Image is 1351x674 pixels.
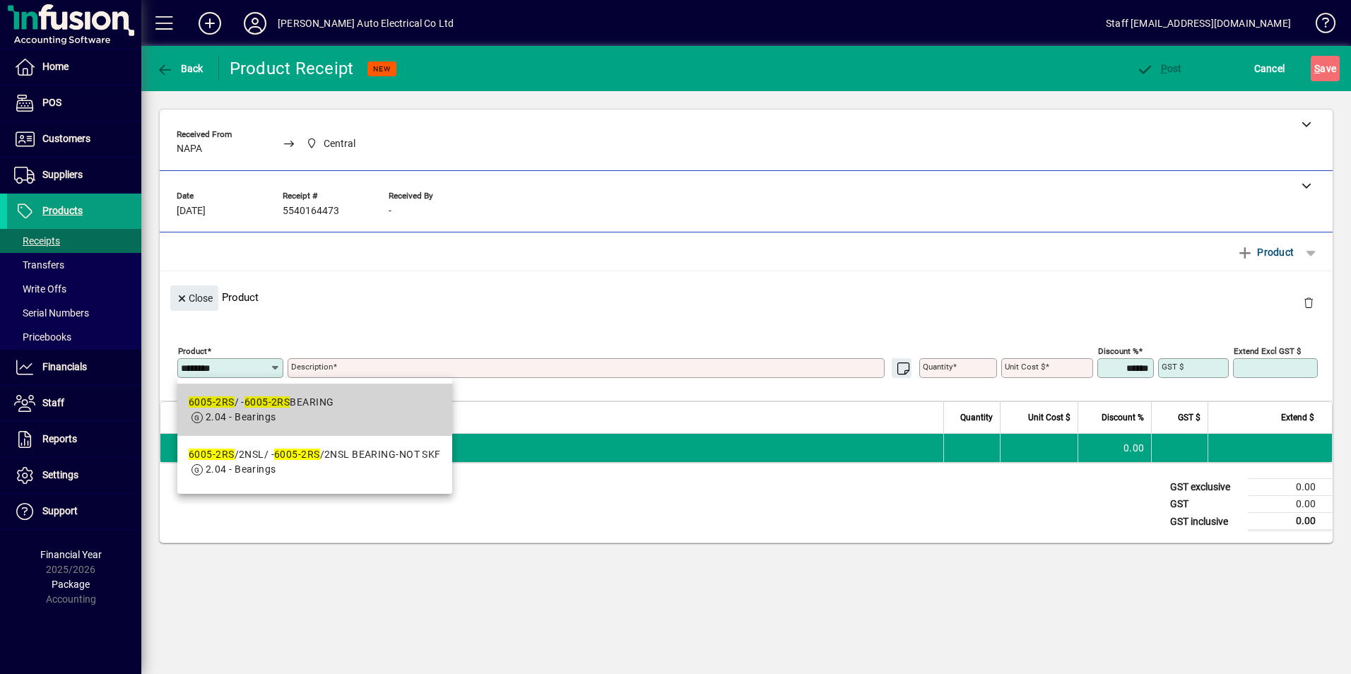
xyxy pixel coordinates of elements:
[52,579,90,590] span: Package
[1248,513,1333,531] td: 0.00
[1234,346,1301,356] mat-label: Extend excl GST $
[176,287,213,310] span: Close
[1254,57,1285,80] span: Cancel
[1005,362,1045,372] mat-label: Unit Cost $
[177,206,206,217] span: [DATE]
[7,386,141,421] a: Staff
[7,122,141,157] a: Customers
[7,494,141,529] a: Support
[7,229,141,253] a: Receipts
[1163,496,1248,513] td: GST
[189,449,235,460] em: 6005-2RS
[278,12,454,35] div: [PERSON_NAME] Auto Electrical Co Ltd
[1028,410,1070,425] span: Unit Cost $
[1078,434,1151,462] td: 0.00
[7,458,141,493] a: Settings
[153,56,207,81] button: Back
[42,397,64,408] span: Staff
[42,505,78,516] span: Support
[1163,479,1248,496] td: GST exclusive
[1305,3,1333,49] a: Knowledge Base
[230,57,354,80] div: Product Receipt
[42,169,83,180] span: Suppliers
[177,143,202,155] span: NAPA
[14,259,64,271] span: Transfers
[1311,56,1340,81] button: Save
[1248,496,1333,513] td: 0.00
[141,56,219,81] app-page-header-button: Back
[1161,63,1167,74] span: P
[7,422,141,457] a: Reports
[274,449,320,460] em: 6005-2RS
[187,11,232,36] button: Add
[283,206,339,217] span: 5540164473
[14,331,71,343] span: Pricebooks
[206,463,276,475] span: 2.04 - Bearings
[40,549,102,560] span: Financial Year
[1292,296,1326,309] app-page-header-button: Delete
[1133,56,1186,81] button: Post
[42,61,69,72] span: Home
[189,395,334,410] div: / - BEARING
[7,49,141,85] a: Home
[7,158,141,193] a: Suppliers
[1248,479,1333,496] td: 0.00
[42,97,61,108] span: POS
[1136,63,1182,74] span: ost
[170,285,218,311] button: Close
[324,136,355,151] span: Central
[177,384,452,436] mat-option: 6005-2RS/ - 6005-2RS BEARING
[1106,12,1291,35] div: Staff [EMAIL_ADDRESS][DOMAIN_NAME]
[14,235,60,247] span: Receipts
[7,85,141,121] a: POS
[1098,346,1138,356] mat-label: Discount %
[7,277,141,301] a: Write Offs
[244,396,290,408] em: 6005-2RS
[14,307,89,319] span: Serial Numbers
[7,325,141,349] a: Pricebooks
[7,350,141,385] a: Financials
[232,11,278,36] button: Profile
[373,64,391,73] span: NEW
[1178,410,1200,425] span: GST $
[1314,57,1336,80] span: ave
[302,135,362,153] span: Central
[1162,362,1184,372] mat-label: GST $
[189,396,235,408] em: 6005-2RS
[1314,63,1320,74] span: S
[42,361,87,372] span: Financials
[1251,56,1289,81] button: Cancel
[177,436,452,488] mat-option: 6005-2RS/2NSL/ - 6005-2RS/2NSL BEARING-NOT SKF
[1102,410,1144,425] span: Discount %
[291,362,333,372] mat-label: Description
[14,283,66,295] span: Write Offs
[189,447,441,462] div: /2NSL/ - /2NSL BEARING-NOT SKF
[178,346,207,356] mat-label: Product
[42,133,90,144] span: Customers
[1292,285,1326,319] button: Delete
[206,411,276,422] span: 2.04 - Bearings
[960,410,993,425] span: Quantity
[42,205,83,216] span: Products
[160,271,1333,323] div: Product
[923,362,952,372] mat-label: Quantity
[389,206,391,217] span: -
[156,63,203,74] span: Back
[1281,410,1314,425] span: Extend $
[7,253,141,277] a: Transfers
[42,433,77,444] span: Reports
[167,291,222,304] app-page-header-button: Close
[7,301,141,325] a: Serial Numbers
[1163,513,1248,531] td: GST inclusive
[42,469,78,480] span: Settings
